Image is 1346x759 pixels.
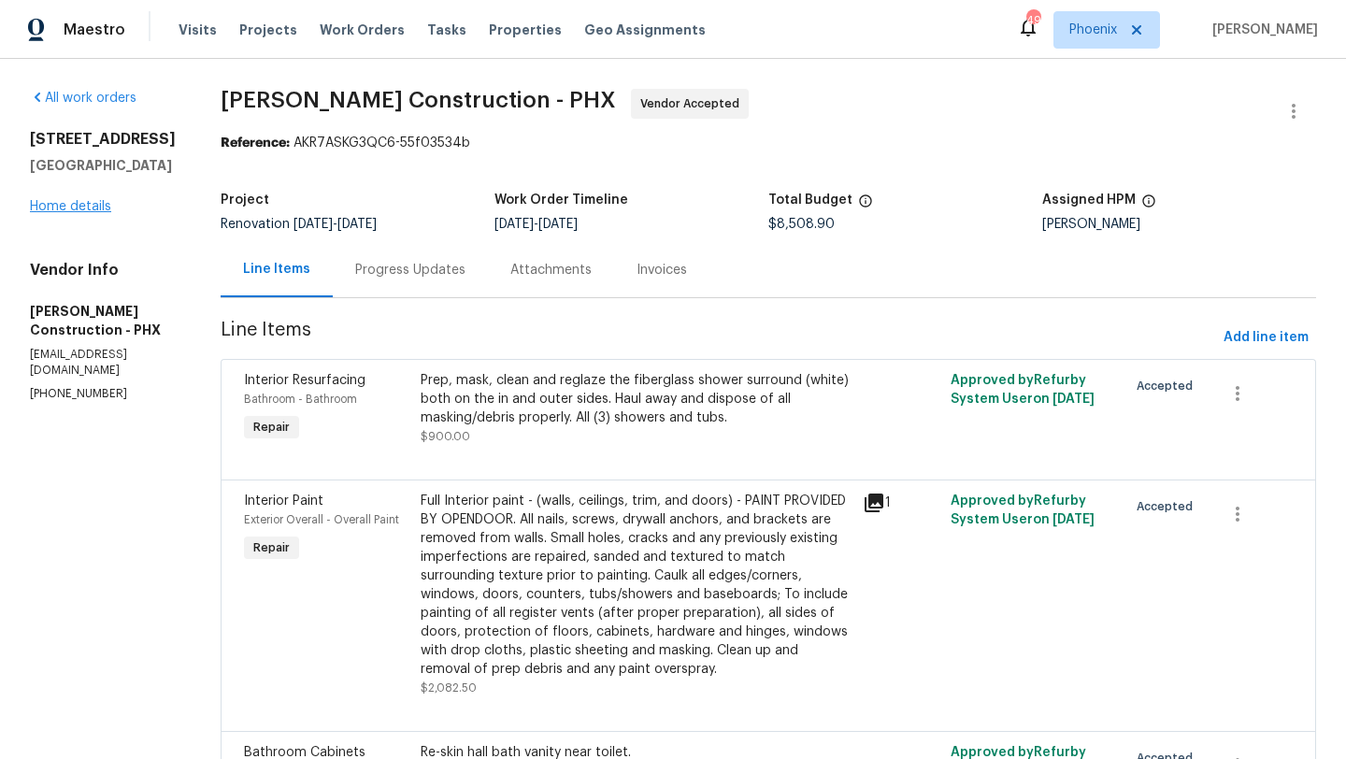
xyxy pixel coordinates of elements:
[355,261,465,279] div: Progress Updates
[951,494,1095,526] span: Approved by Refurby System User on
[510,261,592,279] div: Attachments
[179,21,217,39] span: Visits
[294,218,377,231] span: -
[1137,497,1200,516] span: Accepted
[421,371,852,427] div: Prep, mask, clean and reglaze the fiberglass shower surround (white) both on the in and outer sid...
[221,89,616,111] span: [PERSON_NAME] Construction - PHX
[863,492,939,514] div: 1
[1052,513,1095,526] span: [DATE]
[30,347,176,379] p: [EMAIL_ADDRESS][DOMAIN_NAME]
[640,94,747,113] span: Vendor Accepted
[239,21,297,39] span: Projects
[30,156,176,175] h5: [GEOGRAPHIC_DATA]
[30,130,176,149] h2: [STREET_ADDRESS]
[538,218,578,231] span: [DATE]
[421,492,852,679] div: Full Interior paint - (walls, ceilings, trim, and doors) - PAINT PROVIDED BY OPENDOOR. All nails,...
[221,218,377,231] span: Renovation
[30,261,176,279] h4: Vendor Info
[1042,218,1316,231] div: [PERSON_NAME]
[1224,326,1309,350] span: Add line item
[244,374,365,387] span: Interior Resurfacing
[951,374,1095,406] span: Approved by Refurby System User on
[30,386,176,402] p: [PHONE_NUMBER]
[494,193,628,207] h5: Work Order Timeline
[768,193,852,207] h5: Total Budget
[221,321,1216,355] span: Line Items
[221,136,290,150] b: Reference:
[494,218,578,231] span: -
[1137,377,1200,395] span: Accepted
[64,21,125,39] span: Maestro
[637,261,687,279] div: Invoices
[244,746,365,759] span: Bathroom Cabinets
[221,193,269,207] h5: Project
[1069,21,1117,39] span: Phoenix
[1205,21,1318,39] span: [PERSON_NAME]
[1042,193,1136,207] h5: Assigned HPM
[427,23,466,36] span: Tasks
[30,302,176,339] h5: [PERSON_NAME] Construction - PHX
[489,21,562,39] span: Properties
[421,682,477,694] span: $2,082.50
[858,193,873,218] span: The total cost of line items that have been proposed by Opendoor. This sum includes line items th...
[243,260,310,279] div: Line Items
[494,218,534,231] span: [DATE]
[30,200,111,213] a: Home details
[1052,393,1095,406] span: [DATE]
[320,21,405,39] span: Work Orders
[244,494,323,508] span: Interior Paint
[244,514,399,525] span: Exterior Overall - Overall Paint
[1026,11,1039,30] div: 49
[30,92,136,105] a: All work orders
[421,431,470,442] span: $900.00
[584,21,706,39] span: Geo Assignments
[246,538,297,557] span: Repair
[768,218,835,231] span: $8,508.90
[294,218,333,231] span: [DATE]
[246,418,297,437] span: Repair
[1216,321,1316,355] button: Add line item
[244,394,357,405] span: Bathroom - Bathroom
[1141,193,1156,218] span: The hpm assigned to this work order.
[337,218,377,231] span: [DATE]
[221,134,1316,152] div: AKR7ASKG3QC6-55f03534b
